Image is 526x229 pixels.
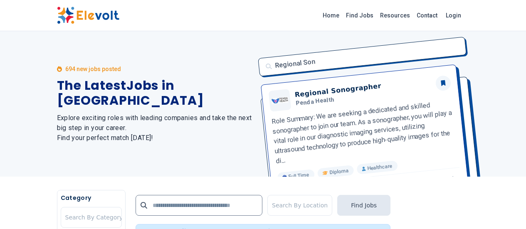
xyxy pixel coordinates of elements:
[57,113,253,143] h2: Explore exciting roles with leading companies and take the next big step in your career. Find you...
[57,78,253,108] h1: The Latest Jobs in [GEOGRAPHIC_DATA]
[377,9,413,22] a: Resources
[337,195,390,216] button: Find Jobs
[57,7,119,24] img: Elevolt
[343,9,377,22] a: Find Jobs
[441,7,466,24] a: Login
[61,194,122,202] h5: Category
[319,9,343,22] a: Home
[65,65,121,73] p: 694 new jobs posted
[413,9,441,22] a: Contact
